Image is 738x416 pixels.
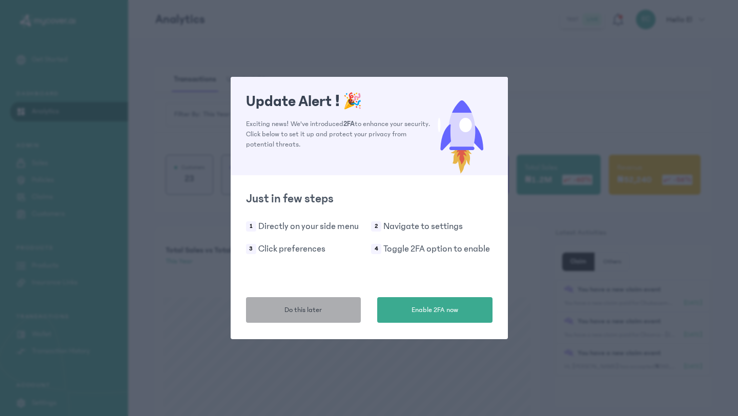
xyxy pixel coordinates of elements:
[246,191,493,207] h2: Just in few steps
[412,305,458,316] span: Enable 2FA now
[258,242,325,256] p: Click preferences
[343,93,362,110] span: 🎉
[371,221,381,232] span: 2
[246,221,256,232] span: 1
[383,219,463,234] p: Navigate to settings
[246,92,431,111] h1: Update Alert !
[246,244,256,254] span: 3
[258,219,359,234] p: Directly on your side menu
[246,297,361,323] button: Do this later
[377,297,493,323] button: Enable 2FA now
[246,119,431,150] p: Exciting news! We've introduced to enhance your security. Click below to set it up and protect yo...
[371,244,381,254] span: 4
[284,305,322,316] span: Do this later
[343,120,355,128] span: 2FA
[383,242,490,256] p: Toggle 2FA option to enable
